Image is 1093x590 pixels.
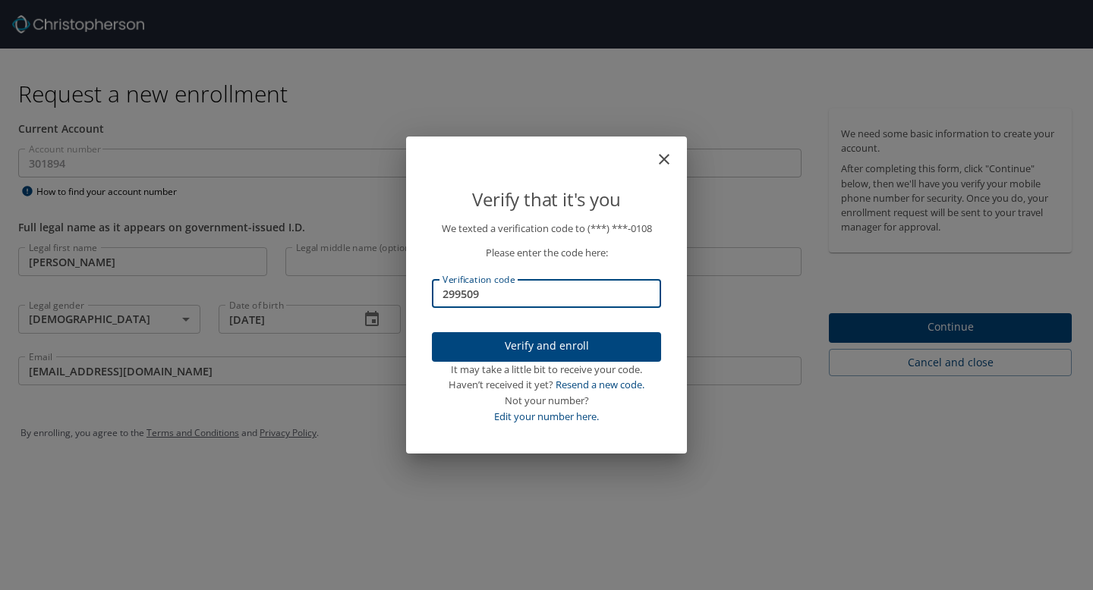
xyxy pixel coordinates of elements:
a: Edit your number here. [494,410,599,423]
a: Resend a new code. [556,378,644,391]
div: It may take a little bit to receive your code. [432,362,661,378]
p: Please enter the code here: [432,245,661,261]
div: Haven’t received it yet? [432,377,661,393]
p: Verify that it's you [432,185,661,214]
p: We texted a verification code to (***) ***- 0108 [432,221,661,237]
button: close [663,143,681,161]
span: Verify and enroll [444,337,649,356]
div: Not your number? [432,393,661,409]
button: Verify and enroll [432,332,661,362]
